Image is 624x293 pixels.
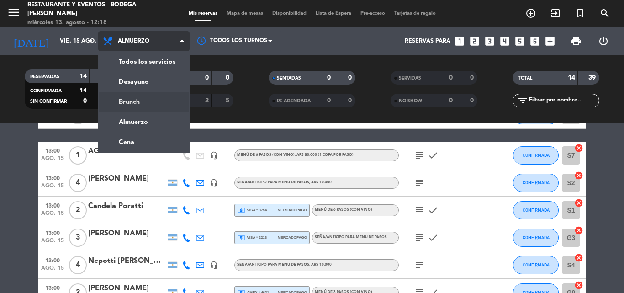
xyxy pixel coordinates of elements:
i: subject [414,232,425,243]
div: [PERSON_NAME] [88,173,166,185]
strong: 14 [79,87,87,94]
span: CONFIRMADA [523,153,550,158]
span: 13:00 [41,145,64,155]
strong: 39 [588,75,598,81]
button: CONFIRMADA [513,174,559,192]
button: menu [7,5,21,22]
i: power_settings_new [598,36,609,47]
strong: 0 [327,97,331,104]
span: CONFIRMADA [523,208,550,213]
span: 2 [69,201,87,219]
span: Seña/anticipo para MENU DE PASOS [237,263,332,266]
span: visa * 8754 [237,206,267,214]
i: subject [414,150,425,161]
i: [DATE] [7,31,55,51]
i: check [428,232,439,243]
button: CONFIRMADA [513,201,559,219]
i: looks_two [469,35,481,47]
i: cancel [574,226,583,235]
span: ago. 15 [41,265,64,276]
i: add_box [544,35,556,47]
i: filter_list [517,95,528,106]
a: Desayuno [99,72,189,92]
i: subject [414,260,425,271]
div: [PERSON_NAME] [88,228,166,240]
span: 13:00 [41,255,64,265]
i: cancel [574,281,583,290]
i: looks_one [454,35,465,47]
strong: 14 [568,75,575,81]
i: cancel [574,253,583,262]
strong: 5 [226,97,231,104]
i: subject [414,177,425,188]
span: , ARS 80.000 (1 copa por paso) [295,153,354,157]
span: , ARS 10.000 [309,181,332,184]
span: CONFIRMADA [523,235,550,240]
strong: 0 [348,97,354,104]
div: AGENCIA sars turismo | [PERSON_NAME] [88,145,166,157]
i: arrow_drop_down [85,36,96,47]
span: RESERVADAS [30,75,59,79]
span: Mis reservas [184,11,222,16]
i: local_atm [237,206,245,214]
strong: 0 [449,75,453,81]
i: exit_to_app [550,8,561,19]
strong: 0 [348,75,354,81]
span: NO SHOW [399,99,422,103]
span: ago. 15 [41,183,64,193]
button: CONFIRMADA [513,256,559,274]
i: check [428,205,439,216]
i: check [428,150,439,161]
span: MENÚ DE 6 PASOS (Con vino) [237,153,354,157]
span: Tarjetas de regalo [390,11,440,16]
span: 13:00 [41,282,64,293]
span: mercadopago [278,207,307,213]
button: CONFIRMADA [513,229,559,247]
i: subject [414,205,425,216]
i: cancel [574,144,583,153]
strong: 0 [327,75,331,81]
button: CONFIRMADA [513,146,559,165]
span: RE AGENDADA [277,99,311,103]
span: ago. 15 [41,155,64,166]
span: 3 [69,229,87,247]
span: Disponibilidad [268,11,311,16]
span: 13:00 [41,172,64,183]
span: CONFIRMADA [523,180,550,185]
span: Reservas para [405,38,450,44]
strong: 0 [205,75,209,81]
span: print [571,36,582,47]
i: headset_mic [210,151,218,160]
div: miércoles 13. agosto - 12:18 [27,18,149,27]
div: Restaurante y Eventos - Bodega [PERSON_NAME] [27,0,149,18]
input: Filtrar por nombre... [528,96,599,106]
span: SENTADAS [277,76,301,80]
i: cancel [574,171,583,180]
a: Almuerzo [99,112,189,132]
span: CONFIRMADA [523,262,550,267]
strong: 0 [470,97,476,104]
span: Seña/anticipo para MENU DE PASOS [237,181,332,184]
div: LOG OUT [590,27,617,55]
i: looks_4 [499,35,511,47]
i: turned_in_not [575,8,586,19]
span: Mapa de mesas [222,11,268,16]
span: TOTAL [518,76,532,80]
strong: 0 [470,75,476,81]
i: add_circle_outline [525,8,536,19]
span: Seña/anticipo para MENU DE PASOS [315,235,387,239]
a: Brunch [99,92,189,112]
i: looks_5 [514,35,526,47]
span: mercadopago [278,234,307,240]
span: Pre-acceso [356,11,390,16]
i: search [599,8,610,19]
i: menu [7,5,21,19]
div: Nepotti [PERSON_NAME] [88,255,166,267]
span: 1 [69,146,87,165]
span: 4 [69,174,87,192]
span: ago. 15 [41,238,64,248]
i: looks_6 [529,35,541,47]
span: , ARS 10.000 [309,263,332,266]
span: SIN CONFIRMAR [30,99,67,104]
i: headset_mic [210,179,218,187]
